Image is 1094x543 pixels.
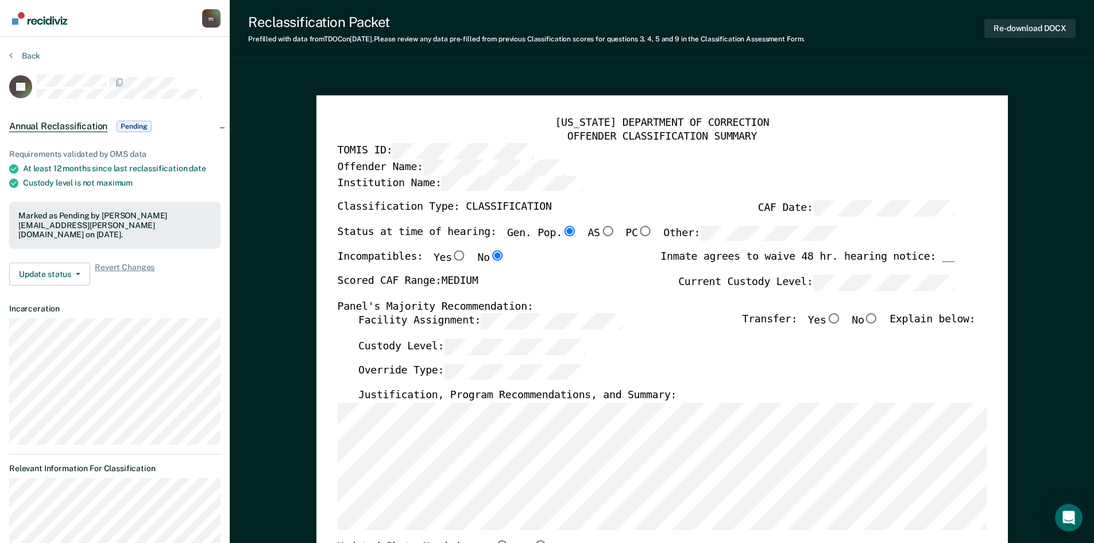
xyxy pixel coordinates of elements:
[9,304,221,314] dt: Incarceration
[96,178,133,187] span: maximum
[358,389,676,403] label: Justification, Program Recommendations, and Summary:
[660,251,954,275] div: Inmate agrees to waive 48 hr. hearing notice: __
[813,201,954,217] input: CAF Date:
[202,9,221,28] div: m
[481,314,622,330] input: Facility Assignment:
[663,226,841,242] label: Other:
[189,164,206,173] span: date
[444,364,585,380] input: Override Type:
[441,175,582,191] input: Institution Name:
[337,117,987,130] div: [US_STATE] DEPARTMENT OF CORRECTION
[477,251,505,265] label: No
[451,251,466,261] input: Yes
[444,339,585,355] input: Custody Level:
[337,275,478,291] label: Scored CAF Range: MEDIUM
[423,160,564,176] input: Offender Name:
[813,275,954,291] input: Current Custody Level:
[95,263,154,286] span: Revert Changes
[9,464,221,473] dt: Relevant Information For Classification
[117,121,151,132] span: Pending
[757,201,954,217] label: CAF Date:
[807,314,841,330] label: Yes
[248,14,805,30] div: Reclassification Packet
[337,160,565,176] label: Offender Name:
[392,144,534,160] input: TOMIS ID:
[337,201,551,217] label: Classification Type: CLASSIFICATION
[433,251,466,265] label: Yes
[202,9,221,28] button: Profile dropdown button
[18,211,211,240] div: Marked as Pending by [PERSON_NAME][EMAIL_ADDRESS][PERSON_NAME][DOMAIN_NAME] on [DATE].
[9,149,221,159] div: Requirements validated by OMS data
[587,226,615,242] label: AS
[600,226,614,236] input: AS
[358,314,621,330] label: Facility Assignment:
[337,300,954,314] div: Panel's Majority Recommendation:
[337,175,582,191] label: Institution Name:
[337,130,987,144] div: OFFENDER CLASSIFICATION SUMMARY
[23,178,221,188] div: Custody level is not
[562,226,577,236] input: Gen. Pop.
[12,12,67,25] img: Recidiviz
[700,226,841,242] input: Other:
[625,226,653,242] label: PC
[489,251,504,261] input: No
[358,364,585,380] label: Override Type:
[337,226,841,251] div: Status at time of hearing:
[637,226,652,236] input: PC
[678,275,954,291] label: Current Custody Level:
[826,314,841,324] input: Yes
[9,51,40,61] button: Back
[864,314,879,324] input: No
[358,339,585,355] label: Custody Level:
[742,314,975,339] div: Transfer: Explain below:
[9,263,90,286] button: Update status
[1055,504,1083,532] div: Open Intercom Messenger
[852,314,879,330] label: No
[9,121,107,132] span: Annual Reclassification
[248,35,805,43] div: Prefilled with data from TDOC on [DATE] . Please review any data pre-filled from previous Classif...
[337,144,534,160] label: TOMIS ID:
[507,226,577,242] label: Gen. Pop.
[337,251,505,275] div: Incompatibles:
[984,19,1076,38] button: Re-download DOCX
[23,164,221,174] div: At least 12 months since last reclassification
